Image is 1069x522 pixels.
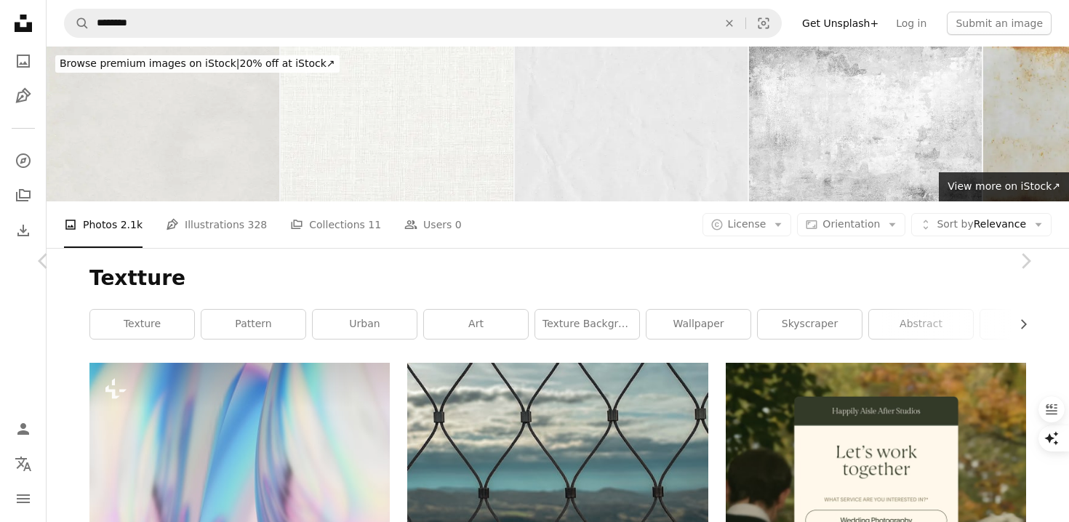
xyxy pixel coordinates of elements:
button: License [702,213,792,236]
img: White paper texture background [47,47,279,201]
button: Visual search [746,9,781,37]
span: Sort by [937,218,973,230]
form: Find visuals sitewide [64,9,782,38]
button: Submit an image [947,12,1052,35]
button: Sort byRelevance [911,213,1052,236]
a: Browse premium images on iStock|20% off at iStock↗ [47,47,348,81]
a: View more on iStock↗ [939,172,1069,201]
span: 0 [455,217,462,233]
span: Browse premium images on iStock | [60,57,239,69]
a: a blurry image of a blue and pink background [89,469,390,482]
a: pattern [201,310,305,339]
button: Clear [713,9,745,37]
a: Collections [9,181,38,210]
a: texture background [535,310,639,339]
span: 11 [368,217,381,233]
a: Explore [9,146,38,175]
span: 328 [248,217,268,233]
a: Photos [9,47,38,76]
span: Orientation [822,218,880,230]
a: urban [313,310,417,339]
a: Log in [887,12,935,35]
img: Art grunge background [749,47,982,201]
a: art [424,310,528,339]
a: skyscraper [758,310,862,339]
a: Next [982,191,1069,331]
button: Orientation [797,213,905,236]
a: Illustrations 328 [166,201,267,248]
a: Collections 11 [290,201,381,248]
span: View more on iStock ↗ [948,180,1060,192]
button: Language [9,449,38,478]
a: Users 0 [404,201,462,248]
a: texture [90,310,194,339]
a: Illustrations [9,81,38,111]
a: Log in / Sign up [9,414,38,443]
span: 20% off at iStock ↗ [60,57,335,69]
h1: Textture [89,265,1026,292]
a: wallpaper [646,310,750,339]
span: Relevance [937,217,1026,232]
button: Search Unsplash [65,9,89,37]
button: Menu [9,484,38,513]
img: light beige cloth texture, linen fabric as background [281,47,513,201]
a: abstract [869,310,973,339]
img: Closeup of white crumpled paper for texture background [515,47,748,201]
a: Get Unsplash+ [793,12,887,35]
span: License [728,218,766,230]
a: a close up of a fence with mountains in the background [407,461,708,474]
